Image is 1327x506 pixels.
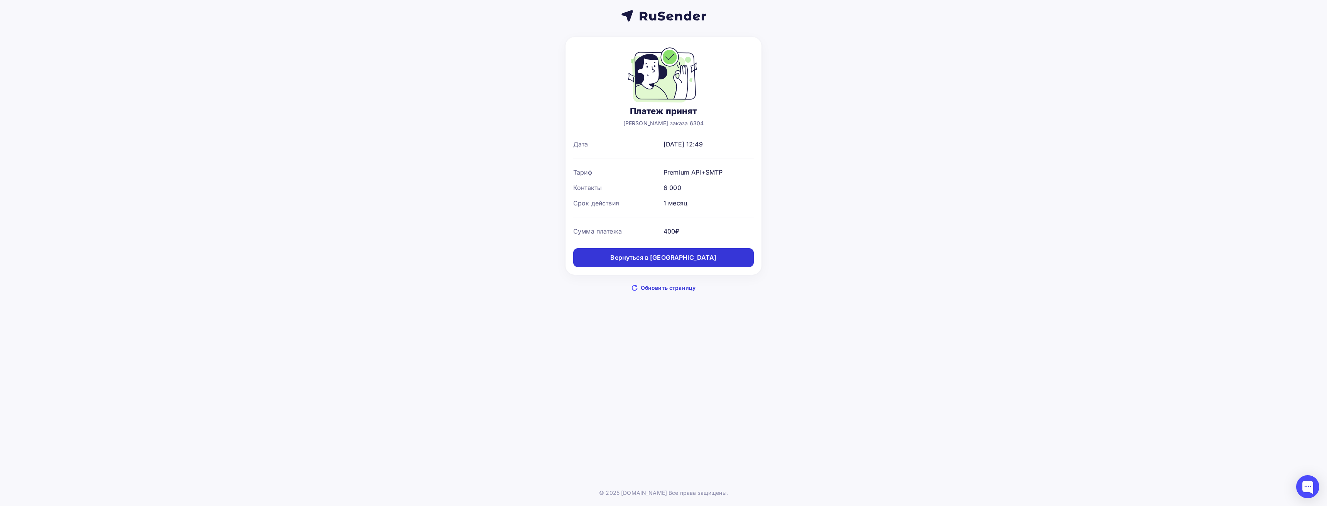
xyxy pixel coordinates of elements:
div: [PERSON_NAME] заказа 6304 [623,119,704,127]
div: Сумма платежа [573,227,663,236]
div: © 2025 [DOMAIN_NAME] Все права защищены. [599,489,728,497]
div: 1 месяц [663,198,687,208]
span: Обновить страницу [641,284,696,292]
div: Дата [573,140,663,149]
div: 6 000 [663,183,681,192]
div: Вернуться в [GEOGRAPHIC_DATA] [610,253,716,262]
div: Контакты [573,183,663,192]
div: [DATE] 12:49 [663,140,703,149]
div: Платеж принят [623,106,704,116]
div: Тариф [573,168,663,177]
div: 400₽ [663,227,680,236]
div: Premium API+SMTP [663,168,723,177]
div: Срок действия [573,198,663,208]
